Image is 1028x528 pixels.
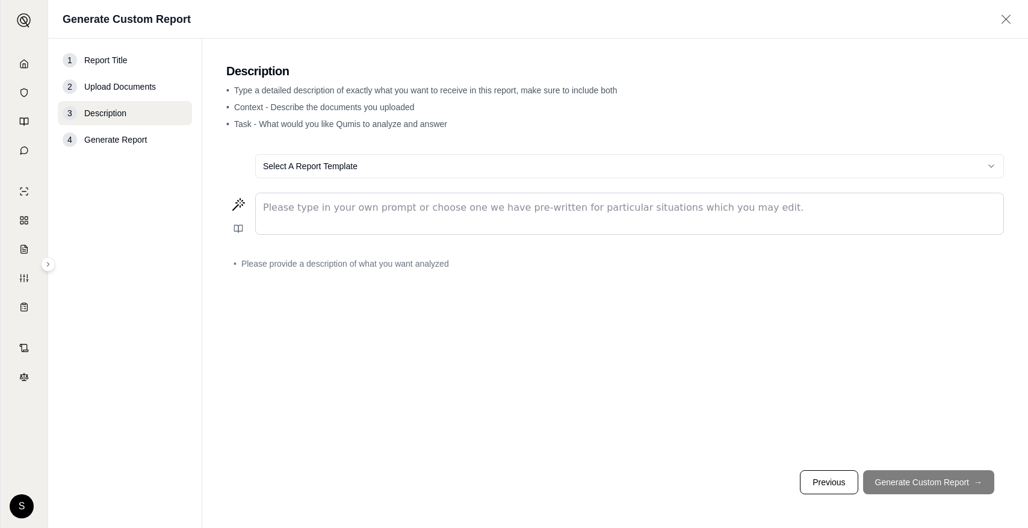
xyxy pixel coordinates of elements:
[226,85,229,95] span: •
[84,107,126,119] span: Description
[234,119,447,129] span: Task - What would you like Qumis to analyze and answer
[3,79,45,106] a: Documents Vault
[3,207,45,234] a: Policy Comparisons
[226,102,229,112] span: •
[3,108,45,135] a: Prompt Library
[3,178,45,205] a: Single Policy
[12,8,36,33] button: Expand sidebar
[63,11,191,28] h1: Generate Custom Report
[10,494,34,518] div: S
[63,106,77,120] div: 3
[3,51,45,77] a: Home
[84,81,156,93] span: Upload Documents
[84,54,128,66] span: Report Title
[241,258,449,270] span: Please provide a description of what you want analyzed
[226,119,229,129] span: •
[17,13,31,28] img: Expand sidebar
[3,364,45,390] a: Legal Search Engine
[234,85,618,95] span: Type a detailed description of exactly what you want to receive in this report, make sure to incl...
[234,258,237,270] span: •
[63,79,77,94] div: 2
[3,294,45,320] a: Coverage Table
[234,102,415,112] span: Context - Describe the documents you uploaded
[256,193,1003,234] div: editable markdown
[84,134,147,146] span: Generate Report
[3,335,45,361] a: Contract Analysis
[800,470,858,494] button: Previous
[41,257,55,272] button: Expand sidebar
[226,63,1004,79] h2: Description
[3,265,45,291] a: Custom Report
[63,132,77,147] div: 4
[3,236,45,262] a: Claim Coverage
[63,53,77,67] div: 1
[3,137,45,164] a: Chat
